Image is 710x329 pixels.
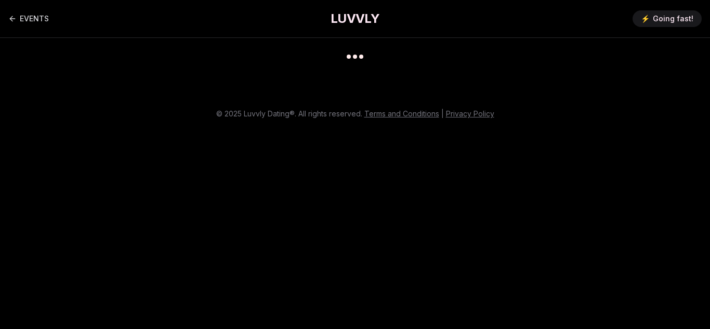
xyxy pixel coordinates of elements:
a: Privacy Policy [446,109,494,118]
span: ⚡️ [641,14,650,24]
a: LUVVLY [331,10,379,27]
span: | [441,109,444,118]
a: Terms and Conditions [364,109,439,118]
span: Going fast! [653,14,693,24]
a: Back to events [8,8,49,29]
